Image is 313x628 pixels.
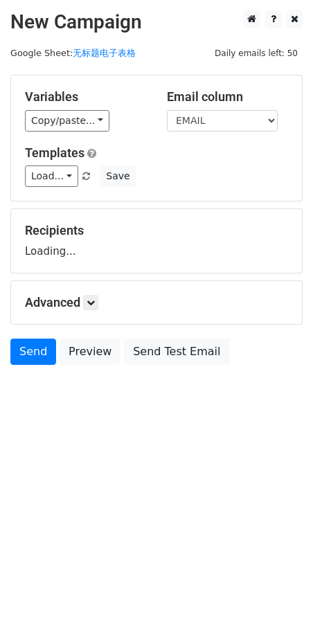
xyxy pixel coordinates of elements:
a: 无标题电子表格 [73,48,136,58]
a: Templates [25,145,84,160]
a: Preview [60,339,120,365]
a: Daily emails left: 50 [210,48,303,58]
small: Google Sheet: [10,48,136,58]
a: Load... [25,165,78,187]
span: Daily emails left: 50 [210,46,303,61]
a: Send [10,339,56,365]
a: Copy/paste... [25,110,109,132]
h2: New Campaign [10,10,303,34]
div: Loading... [25,223,288,259]
button: Save [100,165,136,187]
a: Send Test Email [124,339,229,365]
h5: Advanced [25,295,288,310]
h5: Email column [167,89,288,105]
h5: Recipients [25,223,288,238]
h5: Variables [25,89,146,105]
